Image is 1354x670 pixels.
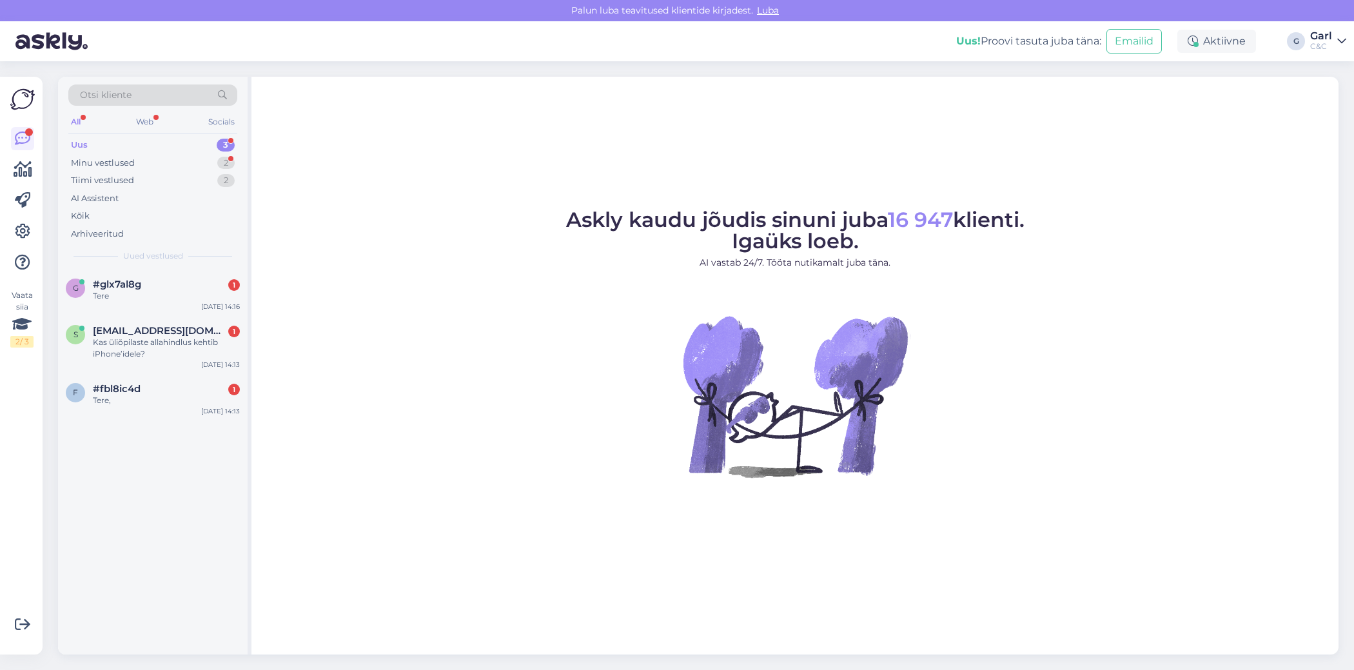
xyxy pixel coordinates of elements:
[73,283,79,293] span: g
[956,35,981,47] b: Uus!
[201,406,240,416] div: [DATE] 14:13
[93,395,240,406] div: Tere,
[956,34,1101,49] div: Proovi tasuta juba täna:
[228,279,240,291] div: 1
[10,290,34,348] div: Vaata siia
[123,250,183,262] span: Uued vestlused
[1310,31,1346,52] a: GarlC&C
[71,157,135,170] div: Minu vestlused
[201,302,240,311] div: [DATE] 14:16
[93,279,141,290] span: #glx7al8g
[228,384,240,395] div: 1
[93,290,240,302] div: Tere
[133,113,156,130] div: Web
[1310,31,1332,41] div: Garl
[68,113,83,130] div: All
[228,326,240,337] div: 1
[753,5,783,16] span: Luba
[74,330,78,339] span: s
[1106,29,1162,54] button: Emailid
[566,207,1025,253] span: Askly kaudu jõudis sinuni juba klienti. Igaüks loeb.
[217,157,235,170] div: 2
[93,325,227,337] span: sofia.pashchuk@gmail.com
[201,360,240,369] div: [DATE] 14:13
[93,337,240,360] div: Kas üliõpilaste allahindlus kehtib iPhone’idele?
[1310,41,1332,52] div: C&C
[71,210,90,222] div: Kõik
[71,139,88,152] div: Uus
[10,336,34,348] div: 2 / 3
[679,280,911,512] img: No Chat active
[1177,30,1256,53] div: Aktiivne
[1287,32,1305,50] div: G
[206,113,237,130] div: Socials
[217,139,235,152] div: 3
[71,174,134,187] div: Tiimi vestlused
[888,207,953,232] span: 16 947
[73,388,78,397] span: f
[80,88,132,102] span: Otsi kliente
[566,256,1025,270] p: AI vastab 24/7. Tööta nutikamalt juba täna.
[217,174,235,187] div: 2
[71,192,119,205] div: AI Assistent
[71,228,124,241] div: Arhiveeritud
[10,87,35,112] img: Askly Logo
[93,383,141,395] span: #fbl8ic4d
